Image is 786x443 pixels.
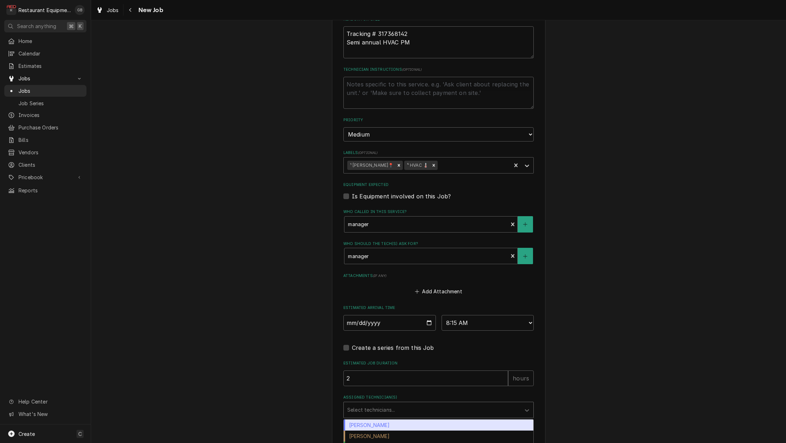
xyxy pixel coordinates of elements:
label: Who should the tech(s) ask for? [343,241,534,247]
div: Labels [343,150,534,173]
label: Attachments [343,273,534,279]
div: Priority [343,117,534,141]
span: Purchase Orders [19,124,83,131]
span: Help Center [19,398,82,405]
label: Labels [343,150,534,156]
span: ( optional ) [358,151,378,155]
label: Equipment Expected [343,182,534,188]
span: Calendar [19,50,83,57]
span: ( optional ) [402,68,422,71]
span: ⌘ [69,22,74,30]
label: Is Equipment involved on this Job? [352,192,451,201]
a: Calendar [4,48,86,59]
div: Remove ¹ Beckley📍 [395,161,403,170]
span: Clients [19,161,83,169]
span: Jobs [107,6,119,14]
div: Restaurant Equipment Diagnostics's Avatar [6,5,16,15]
select: Time Select [442,315,534,331]
span: Home [19,37,83,45]
div: Equipment Expected [343,182,534,200]
svg: Create New Contact [523,222,527,227]
textarea: Tracking # 317368142 Semi annual HVAC PM [343,26,534,58]
span: Jobs [19,75,72,82]
label: Priority [343,117,534,123]
div: Reason For Call [343,17,534,58]
button: Search anything⌘K [4,20,86,32]
div: Who called in this service? [343,209,534,232]
span: New Job [136,5,163,15]
div: [PERSON_NAME] [344,420,533,431]
button: Create New Contact [518,248,533,264]
span: Vendors [19,149,83,156]
label: Assigned Technician(s) [343,395,534,400]
div: ⁴ HVAC 🌡️ [404,161,430,170]
button: Add Attachment [414,287,464,297]
span: Reports [19,187,83,194]
div: Gary Beaver's Avatar [75,5,85,15]
label: Estimated Job Duration [343,361,534,366]
label: Estimated Arrival Time [343,305,534,311]
span: C [78,430,82,438]
div: ¹ [PERSON_NAME]📍 [347,161,395,170]
div: Restaurant Equipment Diagnostics [19,6,71,14]
div: Attachments [343,273,534,297]
span: Job Series [19,100,83,107]
div: GB [75,5,85,15]
svg: Create New Contact [523,254,527,259]
button: Navigate back [125,4,136,16]
a: Bills [4,134,86,146]
div: [PERSON_NAME] [344,431,533,442]
a: Go to Help Center [4,396,86,407]
span: Estimates [19,62,83,70]
button: Create New Contact [518,216,533,233]
div: R [6,5,16,15]
a: Go to What's New [4,408,86,420]
a: Reports [4,185,86,196]
span: What's New [19,410,82,418]
input: Date [343,315,436,331]
a: Go to Jobs [4,73,86,84]
span: Search anything [17,22,56,30]
span: Pricebook [19,174,72,181]
span: Bills [19,136,83,144]
a: Invoices [4,109,86,121]
label: Technician Instructions [343,67,534,73]
span: Jobs [19,87,83,95]
span: Create [19,431,35,437]
a: Jobs [4,85,86,97]
a: Purchase Orders [4,122,86,133]
a: Go to Pricebook [4,171,86,183]
a: Clients [4,159,86,171]
a: Estimates [4,60,86,72]
a: Jobs [93,4,122,16]
span: Invoices [19,111,83,119]
div: Remove ⁴ HVAC 🌡️ [430,161,438,170]
a: Vendors [4,146,86,158]
div: Estimated Job Duration [343,361,534,386]
a: Home [4,35,86,47]
div: Who should the tech(s) ask for? [343,241,534,264]
label: Who called in this service? [343,209,534,215]
div: Estimated Arrival Time [343,305,534,330]
div: Assigned Technician(s) [343,395,534,418]
a: Job Series [4,97,86,109]
div: hours [508,370,534,386]
label: Create a series from this Job [352,343,434,352]
span: K [79,22,82,30]
div: Technician Instructions [343,67,534,108]
span: ( if any ) [373,274,386,278]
